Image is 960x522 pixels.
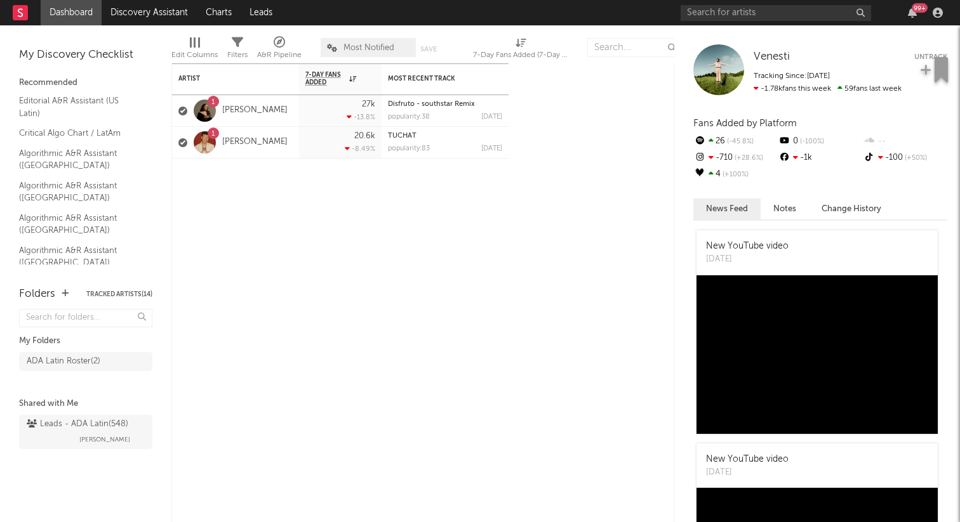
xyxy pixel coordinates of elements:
[754,85,831,93] span: -1.78k fans this week
[388,75,483,82] div: Most Recent Track
[693,119,797,128] span: Fans Added by Platform
[257,48,302,63] div: A&R Pipeline
[706,453,789,466] div: New YouTube video
[388,145,430,152] div: popularity: 83
[86,291,152,297] button: Tracked Artists(14)
[733,155,763,162] span: +28.6 %
[706,466,789,479] div: [DATE]
[178,75,274,82] div: Artist
[227,32,248,69] div: Filters
[19,287,55,302] div: Folders
[27,354,100,369] div: ADA Latin Roster ( 2 )
[19,48,152,63] div: My Discovery Checklist
[908,8,917,18] button: 99+
[257,32,302,69] div: A&R Pipeline
[19,334,152,349] div: My Folders
[754,51,790,62] span: Venesti
[754,72,830,80] span: Tracking Since: [DATE]
[761,199,809,219] button: Notes
[754,51,790,63] a: Venesti
[305,71,346,86] span: 7-Day Fans Added
[388,114,430,121] div: popularity: 38
[706,253,789,266] div: [DATE]
[19,415,152,449] a: Leads - ADA Latin(548)[PERSON_NAME]
[420,46,437,53] button: Save
[725,138,754,145] span: -45.8 %
[693,166,778,183] div: 4
[19,211,140,237] a: Algorithmic A&R Assistant ([GEOGRAPHIC_DATA])
[388,133,417,140] a: TUCHAT
[227,48,248,63] div: Filters
[343,44,394,52] span: Most Notified
[706,240,789,253] div: New YouTube video
[19,147,140,173] a: Algorithmic A&R Assistant ([GEOGRAPHIC_DATA])
[19,309,152,327] input: Search for folders...
[388,101,502,108] div: Disfruto - southstar Remix
[19,94,140,120] a: Editorial A&R Assistant (US Latin)
[798,138,824,145] span: -100 %
[778,133,862,150] div: 0
[721,171,749,178] span: +100 %
[693,150,778,166] div: -710
[863,150,947,166] div: -100
[388,101,475,108] a: Disfruto - southstar Remix
[481,145,502,152] div: [DATE]
[693,199,761,219] button: News Feed
[473,32,568,69] div: 7-Day Fans Added (7-Day Fans Added)
[347,113,375,121] div: -13.8 %
[863,133,947,150] div: --
[388,133,502,140] div: TUCHAT
[778,150,862,166] div: -1k
[587,38,683,57] input: Search...
[693,133,778,150] div: 26
[681,5,871,21] input: Search for artists
[473,48,568,63] div: 7-Day Fans Added (7-Day Fans Added)
[362,100,375,108] div: 27k
[754,85,902,93] span: 59 fans last week
[903,155,927,162] span: +50 %
[27,417,128,432] div: Leads - ADA Latin ( 548 )
[222,137,288,148] a: [PERSON_NAME]
[19,244,140,270] a: Algorithmic A&R Assistant ([GEOGRAPHIC_DATA])
[171,32,218,69] div: Edit Columns
[19,179,140,205] a: Algorithmic A&R Assistant ([GEOGRAPHIC_DATA])
[19,75,152,91] div: Recommended
[809,199,894,219] button: Change History
[354,132,375,140] div: 20.6k
[19,126,140,140] a: Critical Algo Chart / LatAm
[19,396,152,412] div: Shared with Me
[222,105,288,116] a: [PERSON_NAME]
[481,114,502,121] div: [DATE]
[912,3,928,13] div: 99 +
[345,145,375,153] div: -8.49 %
[79,432,130,447] span: [PERSON_NAME]
[19,352,152,371] a: ADA Latin Roster(2)
[171,48,218,63] div: Edit Columns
